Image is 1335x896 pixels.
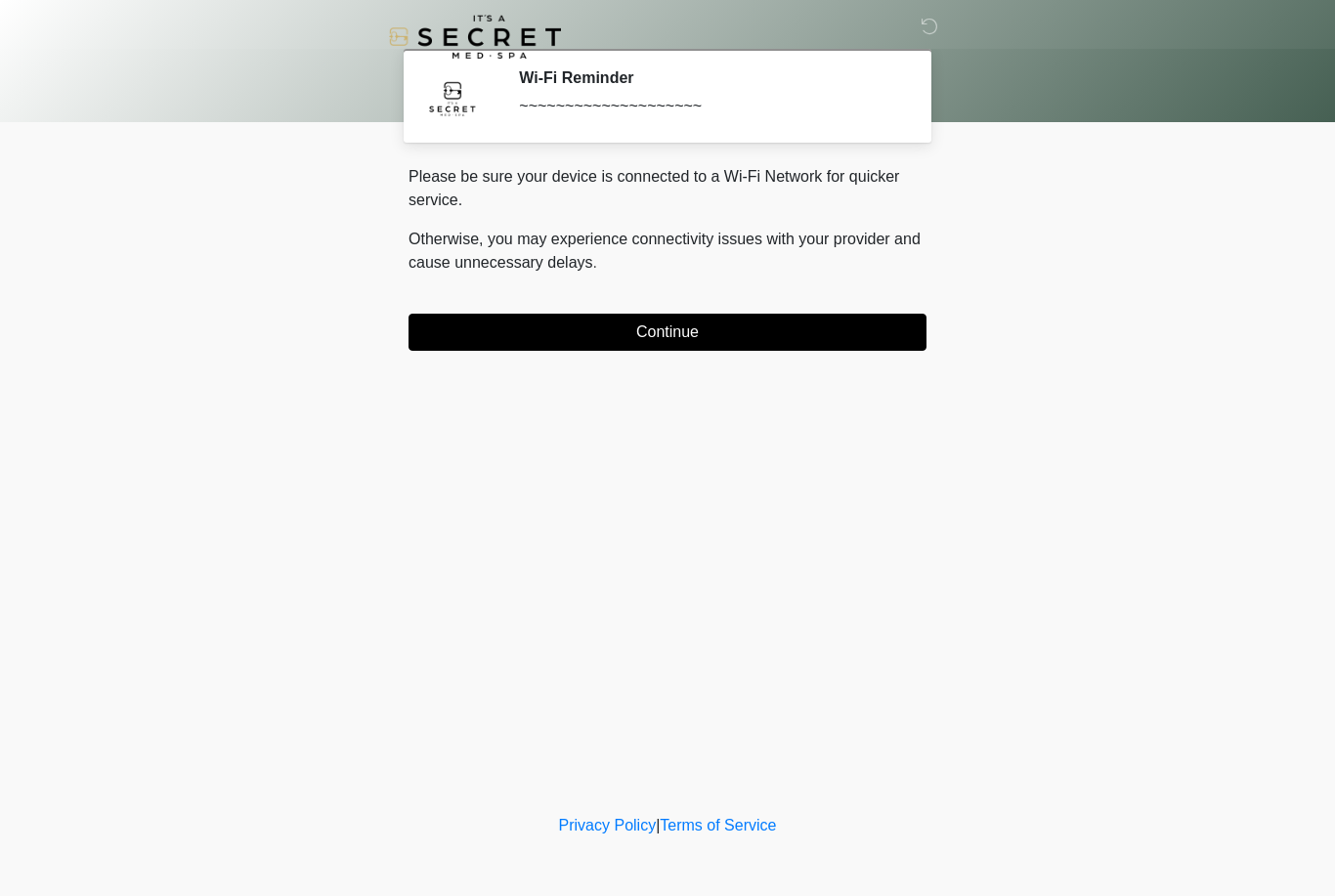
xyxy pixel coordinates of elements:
a: Privacy Policy [559,817,657,833]
a: | [656,817,660,833]
div: ~~~~~~~~~~~~~~~~~~~~ [519,95,897,118]
img: Agent Avatar [423,68,482,127]
img: It's A Secret Med Spa Logo [389,15,561,59]
button: Continue [409,314,926,351]
span: . [593,254,597,271]
p: Otherwise, you may experience connectivity issues with your provider and cause unnecessary delays [409,228,926,275]
a: Terms of Service [660,817,776,833]
h2: Wi-Fi Reminder [519,68,897,87]
p: Please be sure your device is connected to a Wi-Fi Network for quicker service. [409,165,926,212]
